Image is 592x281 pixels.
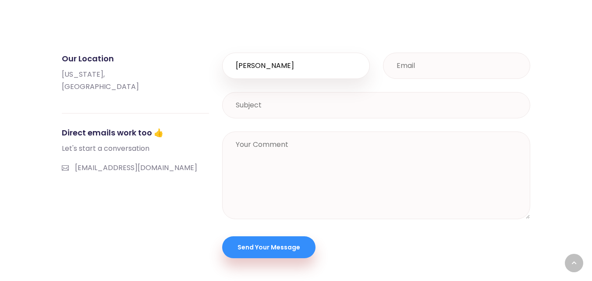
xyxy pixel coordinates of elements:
h3: Direct emails work too 👍 [62,127,209,139]
input: Subject [222,92,530,118]
p: [US_STATE], [GEOGRAPHIC_DATA] [62,68,209,93]
span: Send Your Message [238,243,300,252]
input: Email [383,53,531,79]
button: Send Your Message [222,236,315,258]
span: [EMAIL_ADDRESS][DOMAIN_NAME] [75,163,197,173]
input: Name [222,53,370,79]
p: Let's start a conversation [62,142,209,155]
h3: Our Location [62,53,209,65]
